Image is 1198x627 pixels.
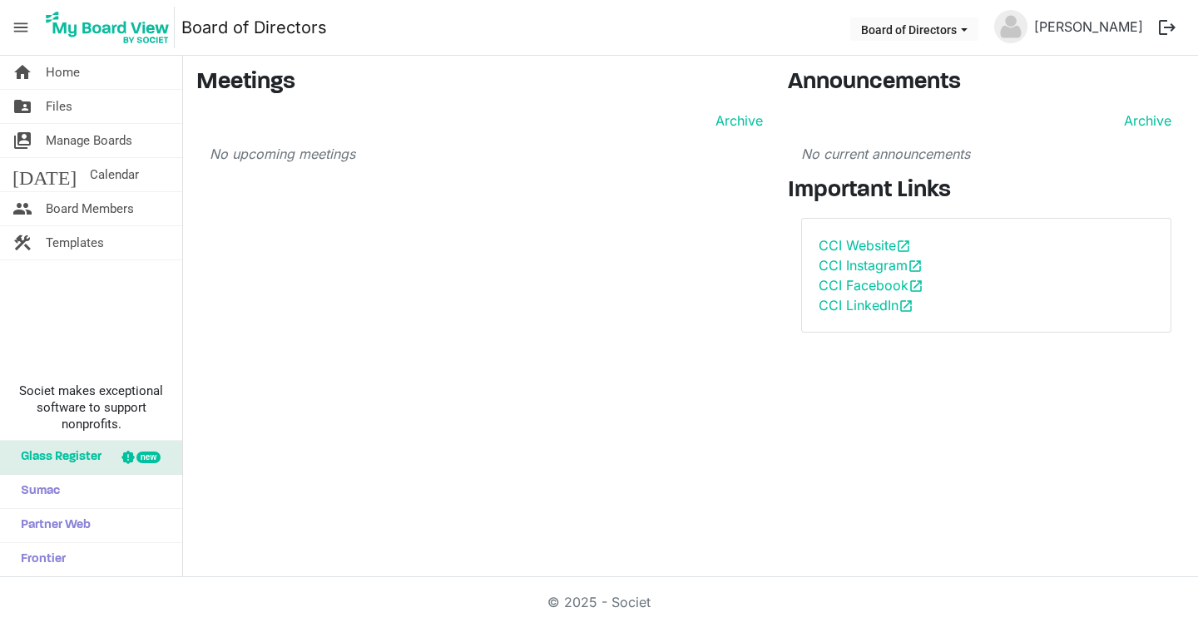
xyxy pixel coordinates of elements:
[12,158,77,191] span: [DATE]
[547,594,651,610] a: © 2025 - Societ
[994,10,1027,43] img: no-profile-picture.svg
[1117,111,1171,131] a: Archive
[12,543,66,576] span: Frontier
[908,259,923,274] span: open_in_new
[12,56,32,89] span: home
[908,279,923,294] span: open_in_new
[46,192,134,225] span: Board Members
[850,17,978,41] button: Board of Directors dropdownbutton
[819,257,923,274] a: CCI Instagramopen_in_new
[12,192,32,225] span: people
[41,7,175,48] img: My Board View Logo
[819,237,911,254] a: CCI Websiteopen_in_new
[210,144,763,164] p: No upcoming meetings
[41,7,181,48] a: My Board View Logo
[1150,10,1185,45] button: logout
[12,90,32,123] span: folder_shared
[46,90,72,123] span: Files
[788,69,1186,97] h3: Announcements
[12,441,101,474] span: Glass Register
[788,177,1186,205] h3: Important Links
[181,11,327,44] a: Board of Directors
[90,158,139,191] span: Calendar
[46,226,104,259] span: Templates
[12,509,91,542] span: Partner Web
[709,111,763,131] a: Archive
[819,297,913,313] a: CCI LinkedInopen_in_new
[5,12,37,43] span: menu
[7,383,175,432] span: Societ makes exceptional software to support nonprofits.
[46,56,80,89] span: Home
[136,452,161,463] div: new
[896,239,911,254] span: open_in_new
[1027,10,1150,43] a: [PERSON_NAME]
[898,299,913,313] span: open_in_new
[12,475,60,508] span: Sumac
[12,124,32,157] span: switch_account
[46,124,132,157] span: Manage Boards
[196,69,763,97] h3: Meetings
[819,277,923,294] a: CCI Facebookopen_in_new
[12,226,32,259] span: construction
[801,144,1172,164] p: No current announcements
